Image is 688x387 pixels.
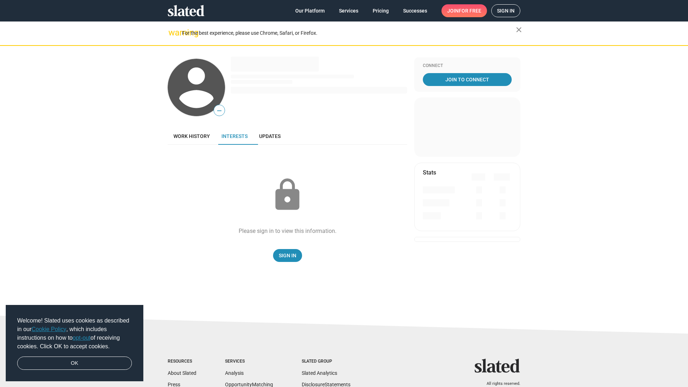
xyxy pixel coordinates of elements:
a: Sign In [273,249,302,262]
div: Resources [168,359,196,364]
a: Analysis [225,370,244,376]
div: Connect [423,63,512,69]
span: Sign In [279,249,296,262]
a: Services [333,4,364,17]
span: Join To Connect [424,73,510,86]
span: Pricing [373,4,389,17]
span: Our Platform [295,4,325,17]
a: Joinfor free [441,4,487,17]
span: Welcome! Slated uses cookies as described in our , which includes instructions on how to of recei... [17,316,132,351]
a: opt-out [73,335,91,341]
mat-icon: close [515,25,523,34]
div: Please sign in to view this information. [239,227,336,235]
a: dismiss cookie message [17,357,132,370]
mat-card-title: Stats [423,169,436,176]
span: Successes [403,4,427,17]
span: for free [459,4,481,17]
a: About Slated [168,370,196,376]
mat-icon: warning [168,28,177,37]
span: — [214,106,225,115]
div: Slated Group [302,359,350,364]
a: Updates [253,128,286,145]
mat-icon: lock [269,177,305,213]
span: Interests [221,133,248,139]
a: Our Platform [290,4,330,17]
span: Updates [259,133,281,139]
span: Join [447,4,481,17]
a: Sign in [491,4,520,17]
div: Services [225,359,273,364]
a: Successes [397,4,433,17]
a: Slated Analytics [302,370,337,376]
span: Services [339,4,358,17]
span: Work history [173,133,210,139]
a: Join To Connect [423,73,512,86]
a: Pricing [367,4,395,17]
a: Cookie Policy [32,326,66,332]
div: For the best experience, please use Chrome, Safari, or Firefox. [182,28,516,38]
div: cookieconsent [6,305,143,382]
a: Work history [168,128,216,145]
a: Interests [216,128,253,145]
span: Sign in [497,5,515,17]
